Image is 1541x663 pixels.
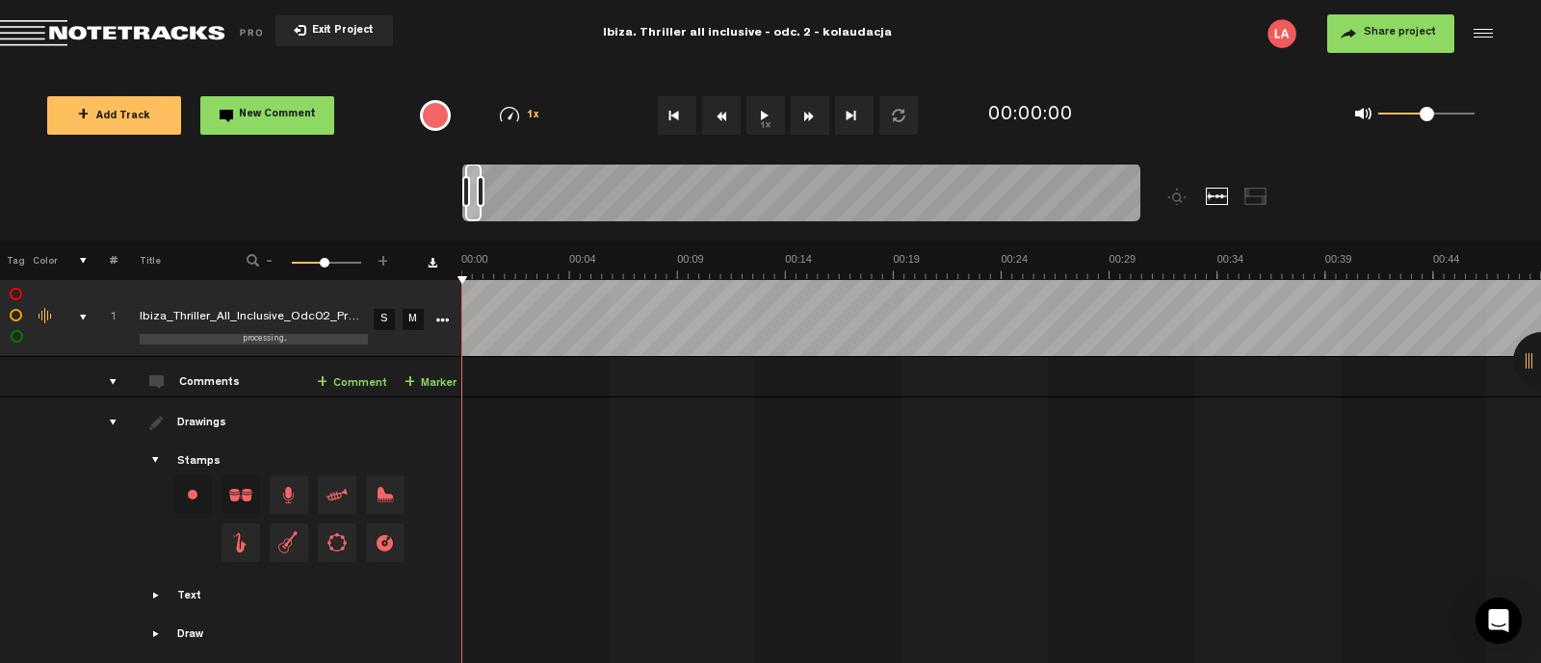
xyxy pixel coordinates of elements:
th: Title [118,241,221,279]
td: comments [88,357,118,397]
div: Stamps [177,454,221,471]
th: # [88,241,118,279]
span: Drag and drop a stamp [366,475,405,514]
td: comments, stamps & drawings [58,279,88,357]
div: Comments [179,375,244,392]
img: letters [1267,19,1296,48]
span: Share project [1364,27,1436,38]
span: Add Track [78,112,150,122]
span: + [317,375,327,391]
button: Share project [1327,14,1454,53]
button: New Comment [200,96,334,135]
span: Showcase text [149,588,165,603]
td: Click to edit the title processing... Ibiza_Thriller_All_Inclusive_Odc02_Prev_V2 [118,279,368,357]
span: + [405,375,415,391]
div: drawings [91,413,120,432]
span: Drag and drop a stamp [270,475,308,514]
div: 00:00:00 [988,102,1073,130]
span: Exit Project [306,26,374,37]
button: Go to beginning [658,96,696,135]
img: speedometer.svg [500,107,519,122]
span: - [262,252,277,264]
span: New Comment [239,110,316,120]
span: + [78,108,89,123]
th: Color [29,241,58,279]
span: Showcase stamps [149,453,165,469]
span: + [376,252,391,264]
span: Drag and drop a stamp [222,475,260,514]
button: 1x [746,96,785,135]
span: Drag and drop a stamp [318,475,356,514]
button: Loop [879,96,918,135]
a: M [403,309,424,330]
a: Marker [405,372,457,395]
div: Change stamp color.To change the color of an existing stamp, select the stamp on the right and th... [173,475,212,514]
a: S [374,309,395,330]
div: 1x [471,107,568,123]
div: comments [91,372,120,392]
div: Drawings [177,416,230,432]
div: Open Intercom Messenger [1476,598,1522,644]
div: Click to change the order number [91,309,120,327]
a: Download comments [428,258,437,268]
span: Drag and drop a stamp [270,523,308,562]
div: {{ tooltip_message }} [420,100,451,131]
span: processing... [243,335,287,344]
button: +Add Track [47,96,181,135]
td: Click to change the order number 1 [88,279,118,357]
span: Drag and drop a stamp [366,523,405,562]
span: Drag and drop a stamp [318,523,356,562]
a: Comment [317,372,387,395]
button: Go to end [835,96,874,135]
button: Fast Forward [791,96,829,135]
a: More [432,310,451,327]
div: Text [177,589,201,605]
span: Showcase draw menu [149,626,165,642]
td: Change the color of the waveform [29,279,58,357]
div: comments, stamps & drawings [61,308,91,327]
div: Draw [177,627,203,644]
span: Drag and drop a stamp [222,523,260,562]
button: Rewind [702,96,741,135]
span: 1x [527,111,540,121]
div: Change the color of the waveform [32,308,61,325]
button: Exit Project [275,15,393,46]
div: Click to edit the title [140,309,390,328]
